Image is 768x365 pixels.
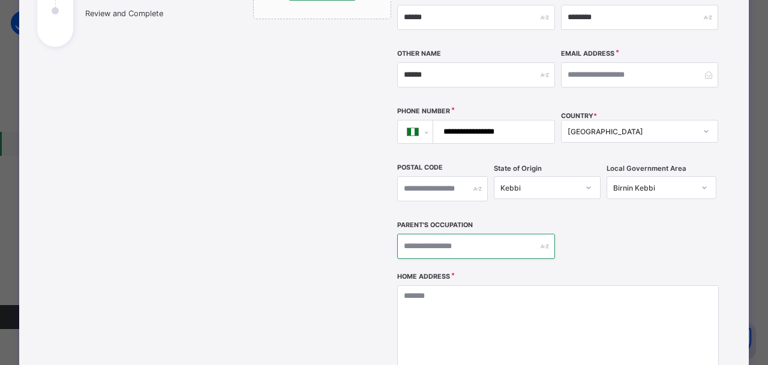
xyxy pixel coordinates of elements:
label: Parent's Occupation [397,221,473,229]
span: State of Origin [494,164,542,173]
span: COUNTRY [561,112,597,120]
label: Other Name [397,50,441,58]
span: Local Government Area [607,164,686,173]
div: [GEOGRAPHIC_DATA] [568,127,697,136]
label: Email Address [561,50,614,58]
div: Birnin Kebbi [613,183,694,192]
label: Postal Code [397,164,443,171]
label: Phone Number [397,107,450,115]
label: Home Address [397,273,450,280]
div: Kebbi [500,183,578,192]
